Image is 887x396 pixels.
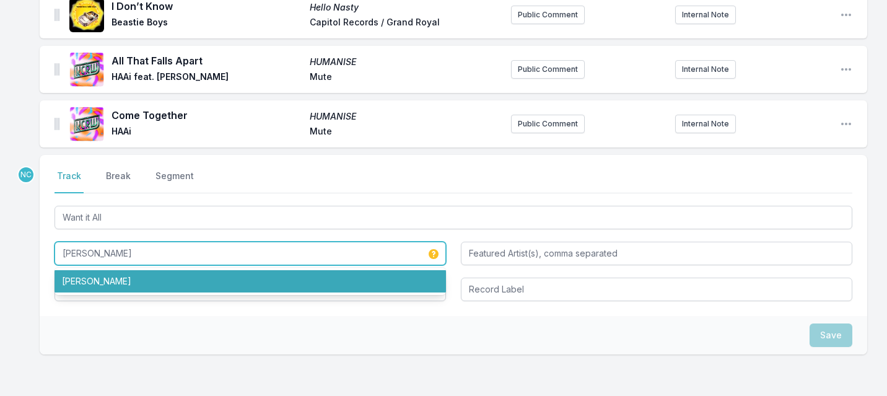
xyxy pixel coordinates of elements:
span: All That Falls Apart [111,53,302,68]
span: HUMANISE [310,56,500,68]
button: Segment [153,170,196,193]
button: Break [103,170,133,193]
li: [PERSON_NAME] [55,270,446,293]
button: Public Comment [511,60,585,79]
span: Come Together [111,108,302,123]
img: HUMANISE [69,52,104,87]
button: Open playlist item options [840,63,852,76]
button: Open playlist item options [840,118,852,130]
input: Artist [55,242,446,265]
button: Internal Note [675,60,736,79]
input: Record Label [461,278,852,301]
span: Hello Nasty [310,1,500,14]
span: Mute [310,71,500,86]
button: Public Comment [511,6,585,24]
span: HAAi feat. [PERSON_NAME] [111,71,302,86]
img: Drag Handle [55,63,59,76]
span: Mute [310,125,500,140]
button: Internal Note [675,6,736,24]
button: Internal Note [675,115,736,133]
input: Track Title [55,206,852,229]
span: HUMANISE [310,110,500,123]
span: Capitol Records / Grand Royal [310,16,500,31]
button: Track [55,170,84,193]
img: Drag Handle [55,118,59,130]
button: Open playlist item options [840,9,852,21]
button: Public Comment [511,115,585,133]
input: Featured Artist(s), comma separated [461,242,852,265]
button: Save [810,323,852,347]
img: HUMANISE [69,107,104,141]
span: HAAi [111,125,302,140]
img: Drag Handle [55,9,59,21]
p: Novena Carmel [17,166,35,183]
span: Beastie Boys [111,16,302,31]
